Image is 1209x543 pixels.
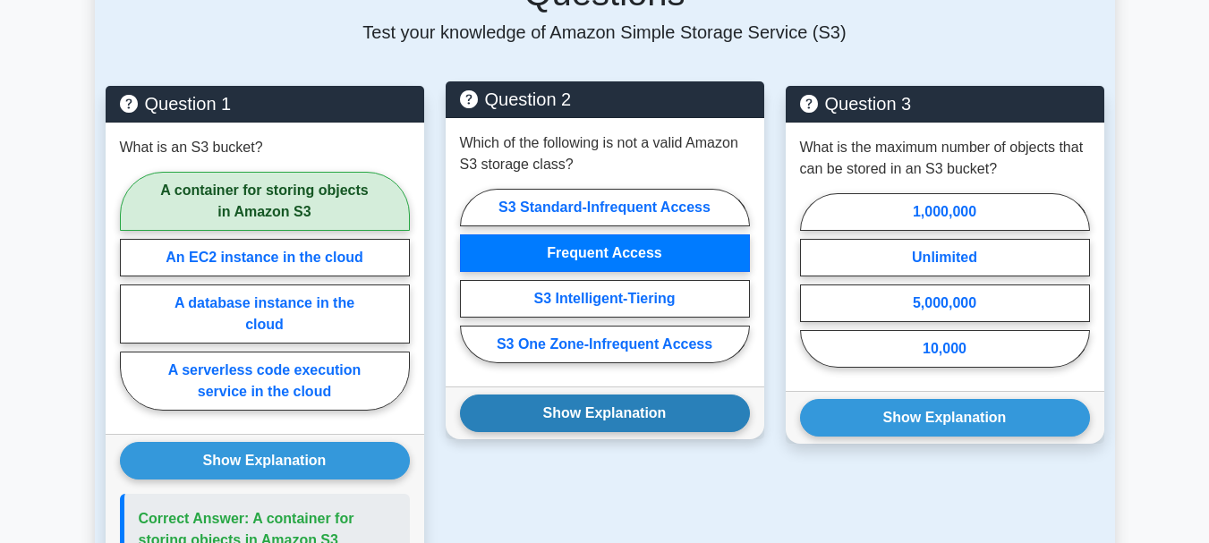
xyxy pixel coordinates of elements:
label: S3 Standard-Infrequent Access [460,189,750,226]
label: 10,000 [800,330,1090,368]
label: Frequent Access [460,234,750,272]
p: Which of the following is not a valid Amazon S3 storage class? [460,132,750,175]
h5: Question 3 [800,93,1090,115]
button: Show Explanation [800,399,1090,437]
label: An EC2 instance in the cloud [120,239,410,276]
button: Show Explanation [460,395,750,432]
h5: Question 2 [460,89,750,110]
label: A container for storing objects in Amazon S3 [120,172,410,231]
label: Unlimited [800,239,1090,276]
button: Show Explanation [120,442,410,479]
label: A database instance in the cloud [120,284,410,344]
label: 5,000,000 [800,284,1090,322]
label: S3 One Zone-Infrequent Access [460,326,750,363]
p: Test your knowledge of Amazon Simple Storage Service (S3) [106,21,1104,43]
h5: Question 1 [120,93,410,115]
label: A serverless code execution service in the cloud [120,352,410,411]
label: S3 Intelligent-Tiering [460,280,750,318]
p: What is the maximum number of objects that can be stored in an S3 bucket? [800,137,1090,180]
p: What is an S3 bucket? [120,137,263,158]
label: 1,000,000 [800,193,1090,231]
